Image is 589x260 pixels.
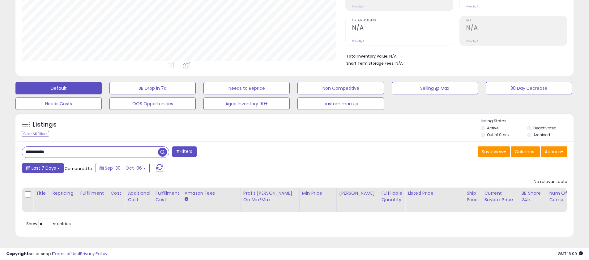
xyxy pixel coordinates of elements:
[297,97,384,110] button: custom markup
[481,118,574,124] p: Listing States:
[243,190,297,203] div: Profit [PERSON_NAME] on Min/Max
[65,166,93,171] span: Compared to:
[487,132,510,137] label: Out of Stock
[80,190,105,197] div: Fulfillment
[22,131,49,137] div: Clear All Filters
[466,19,567,22] span: ROI
[478,146,510,157] button: Save View
[392,82,478,94] button: Selling @ Max
[533,125,557,131] label: Deactivated
[15,82,102,94] button: Default
[549,190,572,203] div: Num of Comp.
[109,97,196,110] button: OOS Opportunities
[185,197,188,202] small: Amazon Fees.
[467,190,479,203] div: Ship Price
[80,251,107,257] a: Privacy Policy
[203,97,290,110] button: Aged Inventory 90+
[203,82,290,94] button: Needs to Reprice
[297,82,384,94] button: Non Competitive
[466,24,567,32] h2: N/A
[241,188,299,212] th: The percentage added to the cost of goods (COGS) that forms the calculator for Min & Max prices.
[352,5,364,8] small: Prev: N/A
[15,97,102,110] button: Needs Costs
[96,163,150,173] button: Sep-30 - Oct-06
[185,190,238,197] div: Amazon Fees
[36,190,47,197] div: Title
[32,165,56,171] span: Last 7 Days
[109,82,196,94] button: BB Drop in 7d
[172,146,196,157] button: Filters
[484,190,516,203] div: Current Buybox Price
[156,190,179,203] div: Fulfillment Cost
[52,190,75,197] div: Repricing
[515,149,534,155] span: Columns
[33,120,57,129] h5: Listings
[486,82,572,94] button: 30 Day Decrease
[302,190,334,197] div: Min Price
[533,132,550,137] label: Archived
[408,190,461,197] div: Listed Price
[558,251,583,257] span: 2025-10-14 16:09 GMT
[466,5,478,8] small: Prev: N/A
[26,221,71,227] span: Show: entries
[541,146,567,157] button: Actions
[105,165,142,171] span: Sep-30 - Oct-06
[466,39,478,43] small: Prev: N/A
[128,190,150,203] div: Additional Cost
[339,190,376,197] div: [PERSON_NAME]
[521,190,544,203] div: BB Share 24h.
[487,125,498,131] label: Active
[53,251,79,257] a: Terms of Use
[6,251,107,257] div: seller snap | |
[395,60,403,66] span: N/A
[511,146,540,157] button: Columns
[22,163,64,173] button: Last 7 Days
[352,24,453,32] h2: N/A
[352,19,453,22] span: Ordered Items
[346,61,395,66] b: Short Term Storage Fees:
[352,39,364,43] small: Prev: N/A
[346,52,563,59] li: N/A
[111,190,123,197] div: Cost
[534,179,567,185] div: No relevant data
[6,251,29,257] strong: Copyright
[346,54,388,59] b: Total Inventory Value:
[381,190,403,203] div: Fulfillable Quantity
